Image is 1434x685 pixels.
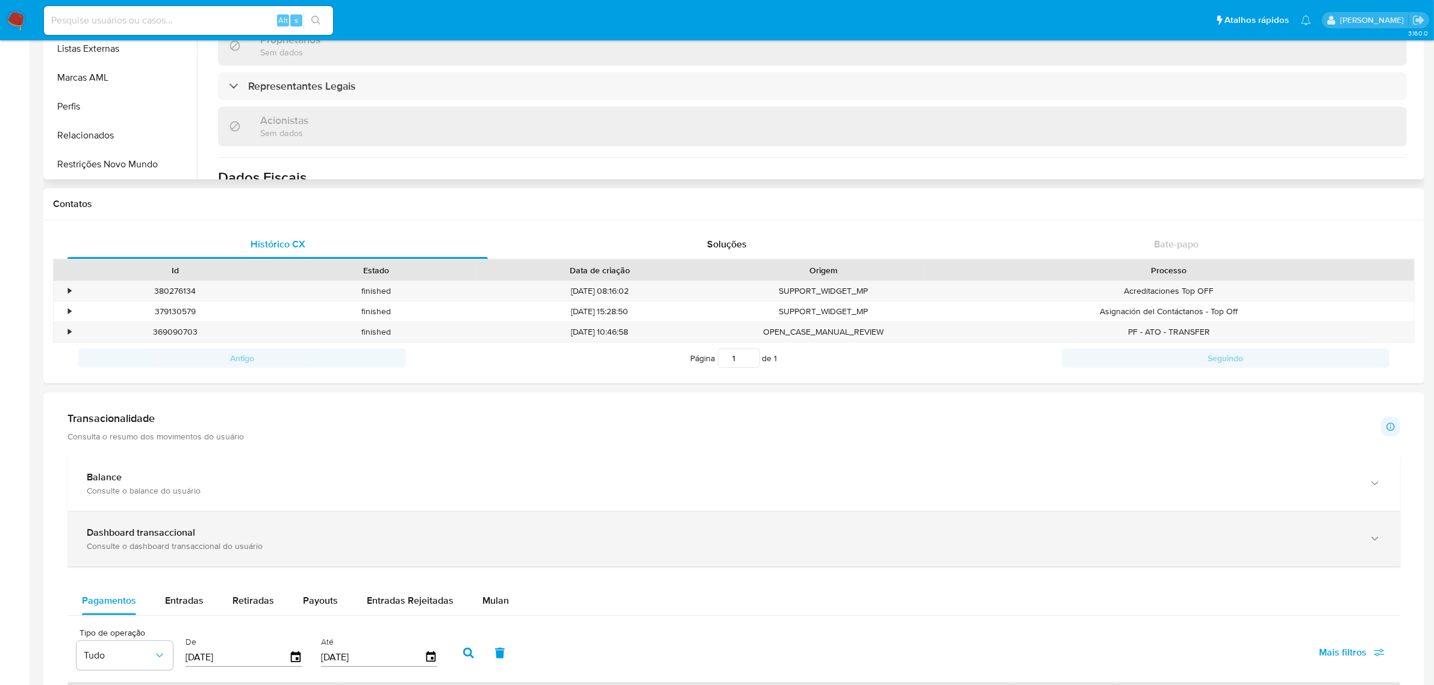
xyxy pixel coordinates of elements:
div: • [68,285,71,297]
a: Notificações [1301,15,1311,25]
p: Sem dados [260,127,308,138]
div: Id [83,264,267,276]
div: [DATE] 15:28:50 [476,302,723,321]
h1: Contatos [53,198,1415,210]
div: PF - ATO - TRANSFER [924,322,1414,342]
div: [DATE] 10:46:58 [476,322,723,342]
div: AcionistasSem dados [218,107,1407,146]
button: Relacionados [46,121,197,150]
span: 3.160.0 [1408,28,1428,38]
div: • [68,306,71,317]
div: finished [275,322,476,342]
div: • [68,326,71,338]
button: Antigo [78,349,406,368]
input: Pesquise usuários ou casos... [44,13,333,28]
div: SUPPORT_WIDGET_MP [723,302,924,321]
div: OPEN_CASE_MANUAL_REVIEW [723,322,924,342]
button: Perfis [46,92,197,121]
h3: Representantes Legais [248,79,355,93]
div: Representantes Legais [218,72,1407,100]
div: finished [275,281,476,301]
div: SUPPORT_WIDGET_MP [723,281,924,301]
span: Bate-papo [1154,237,1199,251]
span: Histórico CX [251,237,305,251]
p: laisa.felismino@mercadolivre.com [1340,14,1408,26]
div: Estado [284,264,467,276]
button: Listas Externas [46,34,197,63]
div: Acreditaciones Top OFF [924,281,1414,301]
button: Marcas AML [46,63,197,92]
button: search-icon [304,12,328,29]
div: Origem [732,264,915,276]
div: [DATE] 08:16:02 [476,281,723,301]
p: Sem dados [260,46,320,58]
button: Seguindo [1062,349,1389,368]
div: Processo [932,264,1406,276]
span: Atalhos rápidos [1224,14,1289,26]
span: 1 [775,352,778,364]
div: finished [275,302,476,321]
div: 380276134 [75,281,275,301]
div: 369090703 [75,322,275,342]
span: Soluções [707,237,747,251]
span: Alt [278,14,288,26]
div: 379130579 [75,302,275,321]
button: Restrições Novo Mundo [46,150,197,179]
span: s [295,14,298,26]
h3: Acionistas [260,114,308,127]
div: Data de criação [485,264,715,276]
h1: Dados Fiscais [218,169,1407,187]
a: Sair [1412,14,1425,26]
div: Asignación del Contáctanos - Top Off [924,302,1414,321]
span: Página de [691,349,778,368]
div: ProprietáriosSem dados [218,26,1407,65]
